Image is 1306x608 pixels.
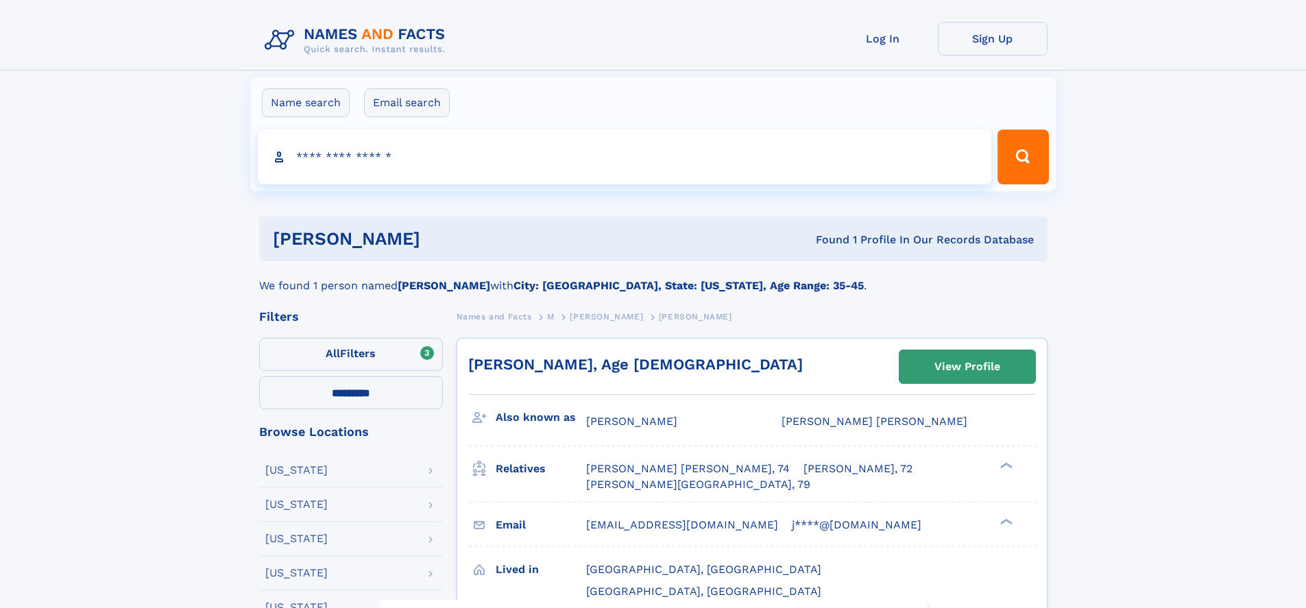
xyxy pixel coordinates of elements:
[496,558,586,581] h3: Lived in
[496,406,586,429] h3: Also known as
[547,312,555,321] span: M
[570,308,643,325] a: [PERSON_NAME]
[547,308,555,325] a: M
[997,130,1048,184] button: Search Button
[586,477,810,492] a: [PERSON_NAME][GEOGRAPHIC_DATA], 79
[259,311,443,323] div: Filters
[803,461,912,476] a: [PERSON_NAME], 72
[586,585,821,598] span: [GEOGRAPHIC_DATA], [GEOGRAPHIC_DATA]
[259,261,1048,294] div: We found 1 person named with .
[326,347,340,360] span: All
[496,457,586,481] h3: Relatives
[273,230,618,247] h1: [PERSON_NAME]
[586,563,821,576] span: [GEOGRAPHIC_DATA], [GEOGRAPHIC_DATA]
[259,22,457,59] img: Logo Names and Facts
[496,513,586,537] h3: Email
[782,415,967,428] span: [PERSON_NAME] [PERSON_NAME]
[258,130,992,184] input: search input
[259,426,443,438] div: Browse Locations
[513,279,864,292] b: City: [GEOGRAPHIC_DATA], State: [US_STATE], Age Range: 35-45
[262,88,350,117] label: Name search
[398,279,490,292] b: [PERSON_NAME]
[265,533,328,544] div: [US_STATE]
[659,312,732,321] span: [PERSON_NAME]
[586,461,790,476] a: [PERSON_NAME] [PERSON_NAME], 74
[899,350,1035,383] a: View Profile
[938,22,1048,56] a: Sign Up
[259,338,443,371] label: Filters
[265,499,328,510] div: [US_STATE]
[997,517,1013,526] div: ❯
[364,88,450,117] label: Email search
[570,312,643,321] span: [PERSON_NAME]
[586,415,677,428] span: [PERSON_NAME]
[618,232,1034,247] div: Found 1 Profile In Our Records Database
[265,568,328,579] div: [US_STATE]
[468,356,803,373] a: [PERSON_NAME], Age [DEMOGRAPHIC_DATA]
[934,351,1000,382] div: View Profile
[997,461,1013,470] div: ❯
[265,465,328,476] div: [US_STATE]
[586,518,778,531] span: [EMAIL_ADDRESS][DOMAIN_NAME]
[457,308,532,325] a: Names and Facts
[828,22,938,56] a: Log In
